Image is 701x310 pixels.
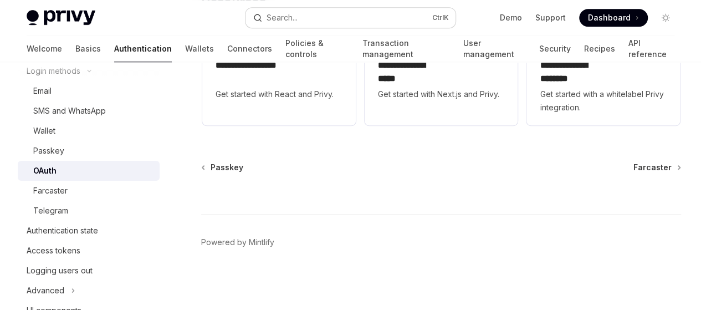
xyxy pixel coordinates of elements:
span: Farcaster [633,162,672,173]
a: Powered by Mintlify [201,237,274,248]
span: Get started with a whitelabel Privy integration. [540,88,667,114]
img: light logo [27,10,95,26]
a: Email [18,81,160,101]
a: Wallet [18,121,160,141]
a: User management [463,35,526,62]
div: Wallet [33,124,55,138]
a: Recipes [584,35,615,62]
span: Dashboard [588,12,631,23]
a: Basics [75,35,101,62]
div: Telegram [33,204,68,217]
span: Get started with React and Privy. [216,88,342,101]
div: Authentication state [27,224,98,237]
button: Toggle Advanced section [18,281,160,301]
span: Ctrl K [432,13,449,22]
div: Access tokens [27,244,80,257]
div: Farcaster [33,184,68,197]
a: Wallets [185,35,214,62]
span: Get started with Next.js and Privy. [378,88,505,101]
a: Farcaster [18,181,160,201]
a: Policies & controls [285,35,349,62]
div: Search... [267,11,298,24]
div: SMS and WhatsApp [33,104,106,118]
a: Farcaster [633,162,680,173]
a: Passkey [18,141,160,161]
div: OAuth [33,164,57,177]
a: Logging users out [18,261,160,281]
a: Support [535,12,566,23]
a: SMS and WhatsApp [18,101,160,121]
a: Authentication [114,35,172,62]
a: Security [539,35,570,62]
a: Access tokens [18,241,160,261]
a: OAuth [18,161,160,181]
a: Telegram [18,201,160,221]
button: Toggle dark mode [657,9,674,27]
div: Passkey [33,144,64,157]
a: Welcome [27,35,62,62]
a: Transaction management [362,35,449,62]
div: Email [33,84,52,98]
div: Advanced [27,284,64,297]
a: Passkey [202,162,243,173]
span: Passkey [211,162,243,173]
a: Demo [500,12,522,23]
a: Dashboard [579,9,648,27]
a: Connectors [227,35,272,62]
a: API reference [628,35,674,62]
a: Authentication state [18,221,160,241]
div: Logging users out [27,264,93,277]
button: Open search [245,8,456,28]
